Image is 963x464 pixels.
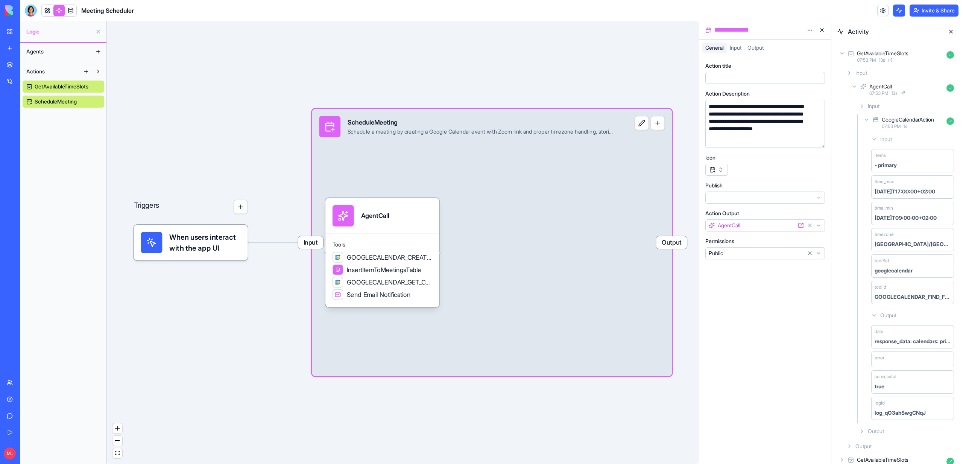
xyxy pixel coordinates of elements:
span: successful [875,374,896,380]
div: log_qO3ahSwgCNqJ [875,409,926,417]
label: Action title [705,62,731,70]
span: GetAvailableTimeSlots [35,83,88,90]
span: toolSet [875,258,889,264]
div: AgentCallToolsGOOGLECALENDAR_CREATE_EVENTInsertItemToMeetingsTableGOOGLECALENDAR_GET_CURRENT_DATE... [325,198,439,307]
span: Meeting Scheduler [81,6,134,15]
span: Input [880,135,892,143]
div: GoogleCalendarAction [882,116,934,123]
span: time_max [875,179,894,185]
img: logo [5,5,52,16]
div: When users interact with the app UI [134,225,248,260]
span: 1 s [904,123,907,129]
label: Action Output [705,210,739,217]
div: googlecalendar [875,267,913,274]
span: Input [298,236,323,249]
div: [DATE]T09:00:00+02:00 [875,214,937,222]
span: Output [880,312,896,319]
span: Input [855,69,867,77]
p: Triggers [134,200,159,214]
span: timezone [875,231,894,237]
span: 07:53 PM [869,90,888,96]
span: Actions [26,68,45,75]
div: [DATE]T17:00:00+02:00 [875,188,935,195]
div: GOOGLECALENDAR_FIND_FREE_SLOTS [875,293,951,301]
button: Actions [23,65,80,78]
div: AgentCall [361,211,389,221]
span: Send Email Notification [347,290,410,299]
div: GetAvailableTimeSlots [857,50,908,57]
span: 13 s [891,90,898,96]
div: true [875,383,884,390]
span: Input [868,102,879,110]
label: Permissions [705,237,734,245]
div: [GEOGRAPHIC_DATA]/[GEOGRAPHIC_DATA] [875,240,951,248]
span: Activity [848,27,940,36]
label: Action Description [705,90,750,97]
span: 07:53 PM [882,123,901,129]
span: Output [656,236,687,249]
span: GOOGLECALENDAR_CREATE_EVENT [347,253,432,262]
button: Invite & Share [910,5,958,17]
span: items [875,152,886,158]
div: Triggers [134,171,248,260]
button: fit view [112,448,122,458]
span: InsertItemToMeetingsTable [347,265,421,274]
span: Tools [333,241,432,248]
div: AgentCall [869,83,892,90]
span: Logic [26,28,92,35]
span: 13 s [879,57,885,63]
span: GOOGLECALENDAR_GET_CURRENT_DATE_TIME [347,278,432,287]
span: Input [730,44,741,51]
div: - primary [875,161,897,169]
span: Output [747,44,764,51]
span: When users interact with the app UI [169,232,241,253]
span: Agents [26,48,44,55]
span: data [875,329,883,335]
div: InputScheduleMeetingSchedule a meeting by creating a Google Calendar event with Zoom link and pro... [312,109,672,376]
span: Output [868,427,884,435]
span: Output [855,443,872,450]
label: Icon [705,154,715,161]
span: General [705,44,724,51]
div: ScheduleMeeting [348,118,615,127]
div: GetAvailableTimeSlots [857,456,908,464]
button: Agents [23,46,92,58]
span: time_min [875,205,893,211]
span: toolId [875,284,886,290]
button: zoom in [112,423,122,434]
span: logId [875,400,885,406]
span: ScheduleMeeting [35,98,77,105]
label: Publish [705,182,723,189]
div: response_data: calendars: primary: busy: [] free: - end: [DATE]T17:00:00+02:00 start: [DATE]T09:0... [875,338,951,345]
a: ScheduleMeeting [23,96,104,108]
button: zoom out [112,436,122,446]
span: 07:53 PM [857,57,876,63]
div: Schedule a meeting by creating a Google Calendar event with Zoom link and proper timezone handlin... [348,128,615,135]
span: error [875,355,884,361]
span: ML [4,447,16,459]
a: GetAvailableTimeSlots [23,81,104,93]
